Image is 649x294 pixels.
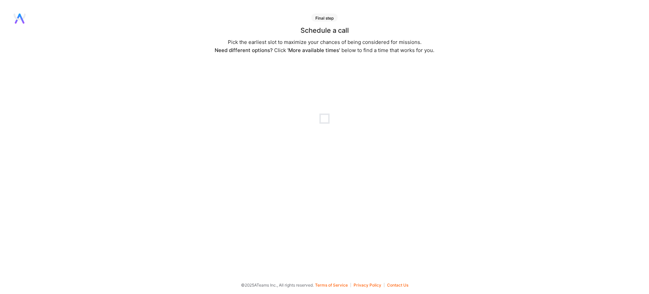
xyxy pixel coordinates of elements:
[315,283,351,287] button: Terms of Service
[354,283,384,287] button: Privacy Policy
[387,283,408,287] button: Contact Us
[215,38,434,54] div: Pick the earliest slot to maximize your chances of being considered for missions. Click below to ...
[301,27,349,34] div: Schedule a call
[287,47,340,53] span: 'More available times'
[311,14,338,22] div: Final step
[215,47,273,53] span: Need different options?
[241,281,314,289] span: © 2025 ATeams Inc., All rights reserved.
